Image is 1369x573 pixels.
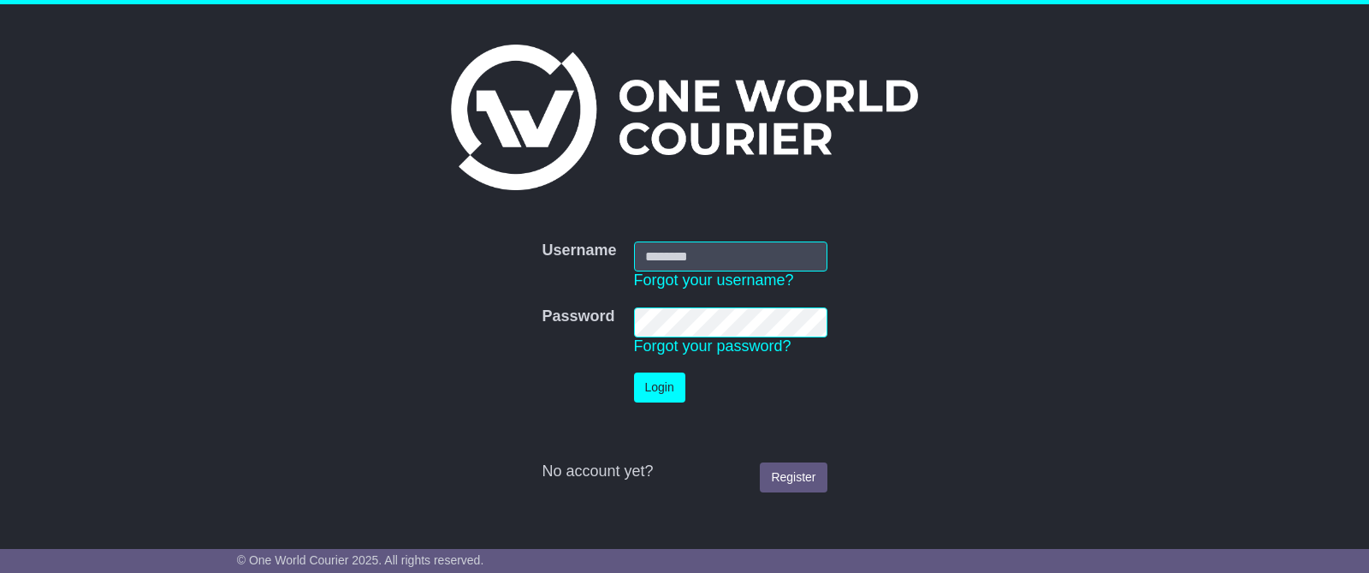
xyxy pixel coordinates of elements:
a: Forgot your password? [634,337,791,355]
span: © One World Courier 2025. All rights reserved. [237,553,484,567]
a: Register [760,463,827,492]
div: No account yet? [542,463,827,481]
button: Login [634,373,685,403]
a: Forgot your username? [634,272,794,289]
label: Password [542,307,614,326]
label: Username [542,242,616,260]
img: One World [451,45,918,190]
